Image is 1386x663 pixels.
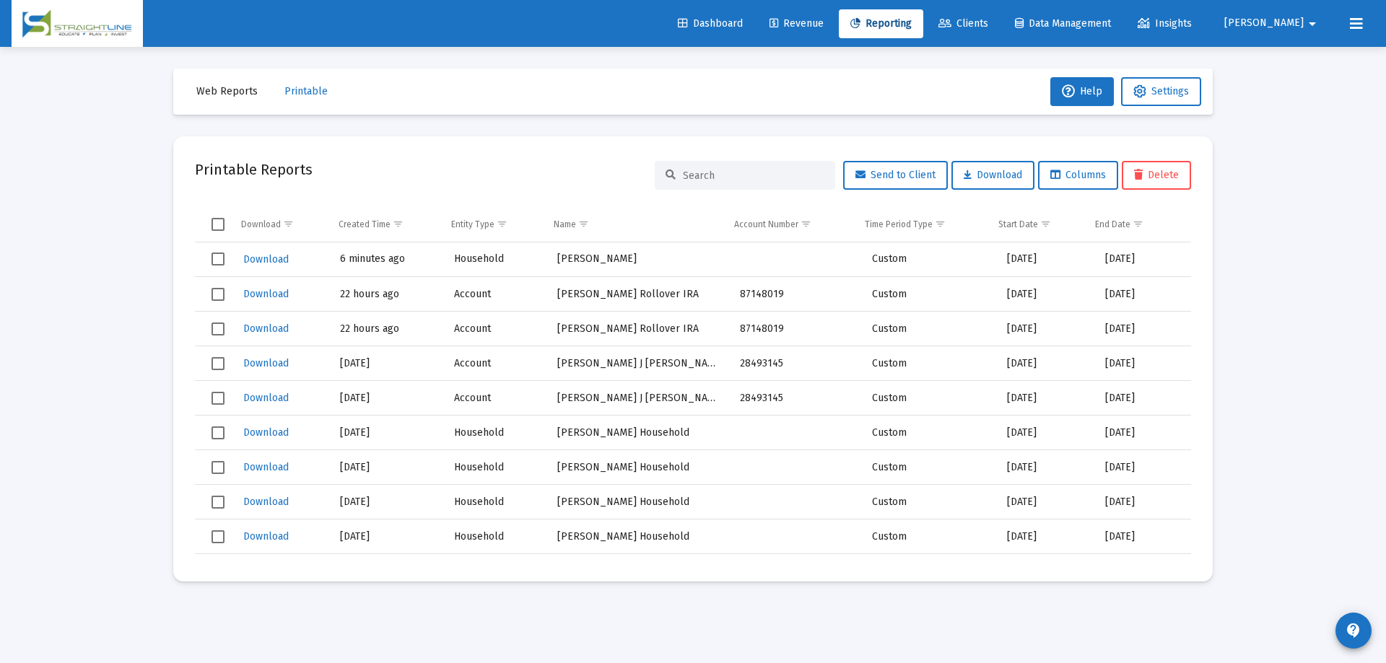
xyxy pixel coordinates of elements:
div: Select row [212,461,225,474]
td: 6 minutes ago [330,242,444,277]
div: Data grid [195,207,1191,560]
td: [DATE] [1095,485,1191,519]
button: Web Reports [185,77,269,106]
td: [DATE] [997,450,1095,485]
td: Column Time Period Type [855,207,988,242]
div: Select row [212,530,225,543]
div: Select row [212,357,225,370]
button: Delete [1122,161,1191,190]
td: [DATE] [1095,554,1191,589]
td: 28493145 [730,346,862,381]
input: Search [683,170,824,182]
a: Data Management [1003,9,1123,38]
td: [DATE] [1095,450,1191,485]
span: Show filter options for column 'Name' [578,219,589,229]
button: Download [242,422,290,443]
td: Household [444,519,547,554]
td: [DATE] [1095,416,1191,450]
td: Account [444,277,547,312]
td: Household [444,450,547,485]
td: [DATE] [330,450,444,485]
td: [PERSON_NAME] Household [547,519,730,554]
div: End Date [1095,219,1130,230]
button: Send to Client [843,161,948,190]
td: Custom [862,346,997,381]
a: Dashboard [666,9,754,38]
td: [PERSON_NAME] Household [547,416,730,450]
span: Download [243,426,289,439]
div: Time Period Type [865,219,933,230]
span: Help [1062,85,1102,97]
h2: Printable Reports [195,158,313,181]
td: [DATE] [997,519,1095,554]
td: Account [444,312,547,346]
div: Created Time [339,219,391,230]
button: [PERSON_NAME] [1207,9,1338,38]
span: Download [243,288,289,300]
span: Revenue [770,17,824,30]
div: Select all [212,218,225,231]
td: Custom [862,312,997,346]
td: [DATE] [1095,277,1191,312]
button: Download [242,249,290,270]
a: Clients [927,9,1000,38]
td: Custom [862,450,997,485]
td: Custom [862,277,997,312]
td: [DATE] [330,554,444,589]
mat-icon: arrow_drop_down [1304,9,1321,38]
td: Column Start Date [988,207,1086,242]
td: Column Download [231,207,328,242]
td: [DATE] [997,346,1095,381]
span: [PERSON_NAME] [1224,17,1304,30]
span: Settings [1151,85,1189,97]
span: Download [243,357,289,369]
td: [PERSON_NAME] Rollover IRA [547,312,730,346]
td: 87148019 [730,312,862,346]
a: Reporting [839,9,923,38]
td: Custom [862,242,997,277]
button: Download [951,161,1034,190]
td: [DATE] [997,416,1095,450]
td: Custom [862,485,997,519]
span: Download [243,253,289,265]
td: [DATE] [997,312,1095,346]
span: Download [243,392,289,404]
td: Column Name [544,207,724,242]
div: Download [241,219,281,230]
div: Entity Type [451,219,494,230]
span: Dashboard [678,17,743,30]
a: Insights [1126,9,1203,38]
td: [PERSON_NAME] Household [547,450,730,485]
td: [DATE] [997,554,1095,589]
img: Dashboard [22,9,132,38]
a: Revenue [758,9,835,38]
span: Download [243,496,289,508]
span: Insights [1138,17,1192,30]
span: Show filter options for column 'Account Number' [801,219,811,229]
span: Show filter options for column 'End Date' [1133,219,1143,229]
span: Download [243,530,289,543]
td: [PERSON_NAME] J [PERSON_NAME] [547,346,730,381]
td: [DATE] [1095,312,1191,346]
button: Download [242,491,290,512]
td: [DATE] [330,416,444,450]
button: Download [242,457,290,478]
div: Select row [212,253,225,265]
button: Columns [1038,161,1118,190]
span: Data Management [1015,17,1111,30]
td: [DATE] [1095,519,1191,554]
span: Clients [938,17,988,30]
td: Household [444,416,547,450]
span: Show filter options for column 'Time Period Type' [935,219,946,229]
td: Custom [862,554,997,589]
div: Select row [212,288,225,301]
div: Select row [212,426,225,439]
td: Household [444,485,547,519]
td: 28493145 [730,381,862,416]
span: Show filter options for column 'Download' [283,219,294,229]
span: Delete [1134,169,1179,181]
td: Custom [862,381,997,416]
td: [DATE] [997,277,1095,312]
td: [DATE] [1095,381,1191,416]
td: [PERSON_NAME] Household [547,485,730,519]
